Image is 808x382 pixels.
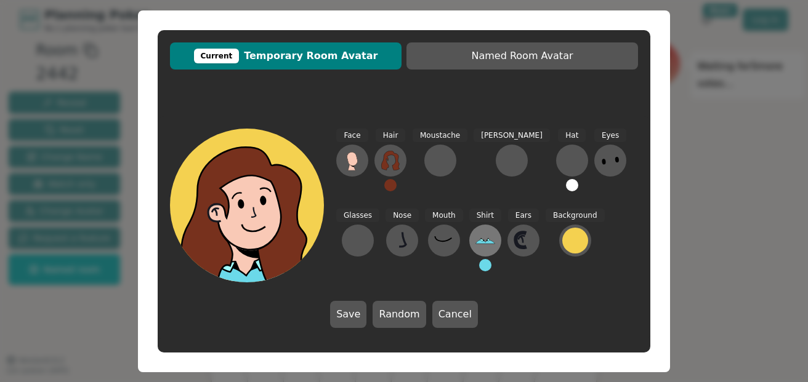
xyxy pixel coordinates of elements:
[425,209,463,223] span: Mouth
[336,129,368,143] span: Face
[558,129,586,143] span: Hat
[386,209,419,223] span: Nose
[469,209,501,223] span: Shirt
[432,301,478,328] button: Cancel
[336,209,379,223] span: Glasses
[176,49,395,63] span: Temporary Room Avatar
[376,129,406,143] span: Hair
[413,129,467,143] span: Moustache
[330,301,366,328] button: Save
[474,129,550,143] span: [PERSON_NAME]
[413,49,632,63] span: Named Room Avatar
[170,42,402,70] button: CurrentTemporary Room Avatar
[373,301,426,328] button: Random
[194,49,240,63] div: Current
[406,42,638,70] button: Named Room Avatar
[508,209,539,223] span: Ears
[546,209,605,223] span: Background
[594,129,626,143] span: Eyes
